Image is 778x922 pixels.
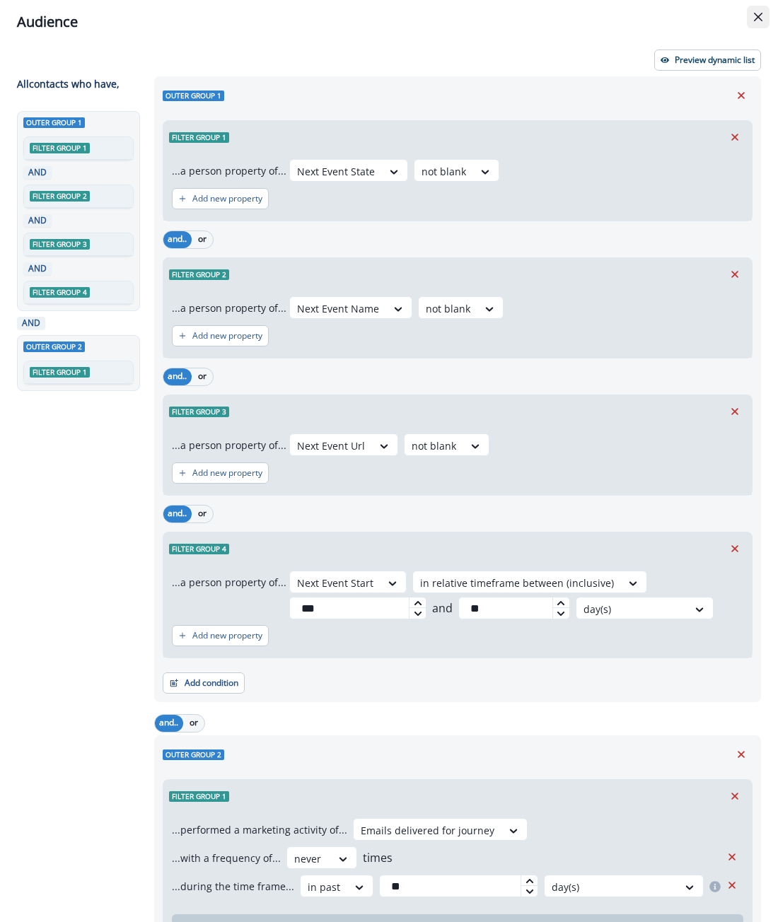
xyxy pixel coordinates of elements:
span: Filter group 3 [30,239,90,250]
p: ...with a frequency of... [172,851,281,865]
span: Filter group 3 [169,407,229,417]
p: AND [26,166,49,179]
button: Add new property [172,188,269,209]
span: Outer group 1 [23,117,85,128]
span: Filter group 2 [30,191,90,202]
button: and.. [155,715,183,732]
button: or [192,506,213,523]
button: Remove [721,846,743,868]
button: or [183,715,204,732]
span: Filter group 1 [30,367,90,378]
p: AND [26,214,49,227]
button: Remove [724,401,746,422]
button: Remove [724,127,746,148]
p: ...a person property of... [172,300,286,315]
button: Add condition [163,672,245,694]
p: Preview dynamic list [675,55,755,65]
p: AND [20,317,42,329]
p: times [363,849,393,866]
button: and.. [163,368,192,385]
p: Add new property [192,331,262,341]
p: ...performed a marketing activity of... [172,822,347,837]
button: Add new property [172,325,269,346]
button: Remove [724,538,746,559]
p: All contact s who have, [17,76,120,91]
button: or [192,368,213,385]
p: Add new property [192,194,262,204]
button: Close [747,6,770,28]
button: Preview dynamic list [654,49,761,71]
button: Add new property [172,625,269,646]
div: Audience [17,11,761,33]
button: Remove [721,875,743,896]
button: and.. [163,231,192,248]
p: ...a person property of... [172,438,286,453]
p: ...a person property of... [172,575,286,590]
span: Filter group 4 [169,544,229,554]
p: Add new property [192,631,262,641]
p: ...during the time frame... [172,879,294,894]
span: Outer group 1 [163,91,224,101]
p: and [432,600,453,617]
button: Remove [724,786,746,807]
span: Filter group 1 [169,132,229,143]
span: Filter group 2 [169,269,229,280]
button: and.. [163,506,192,523]
button: Remove [730,744,753,765]
p: Add new property [192,468,262,478]
button: Remove [724,264,746,285]
button: or [192,231,213,248]
button: Add new property [172,462,269,484]
span: Filter group 1 [169,791,229,802]
span: Outer group 2 [163,749,224,760]
p: AND [26,262,49,275]
span: Filter group 4 [30,287,90,298]
button: Remove [730,85,753,106]
p: ...a person property of... [172,163,286,178]
span: Outer group 2 [23,342,85,352]
span: Filter group 1 [30,143,90,153]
